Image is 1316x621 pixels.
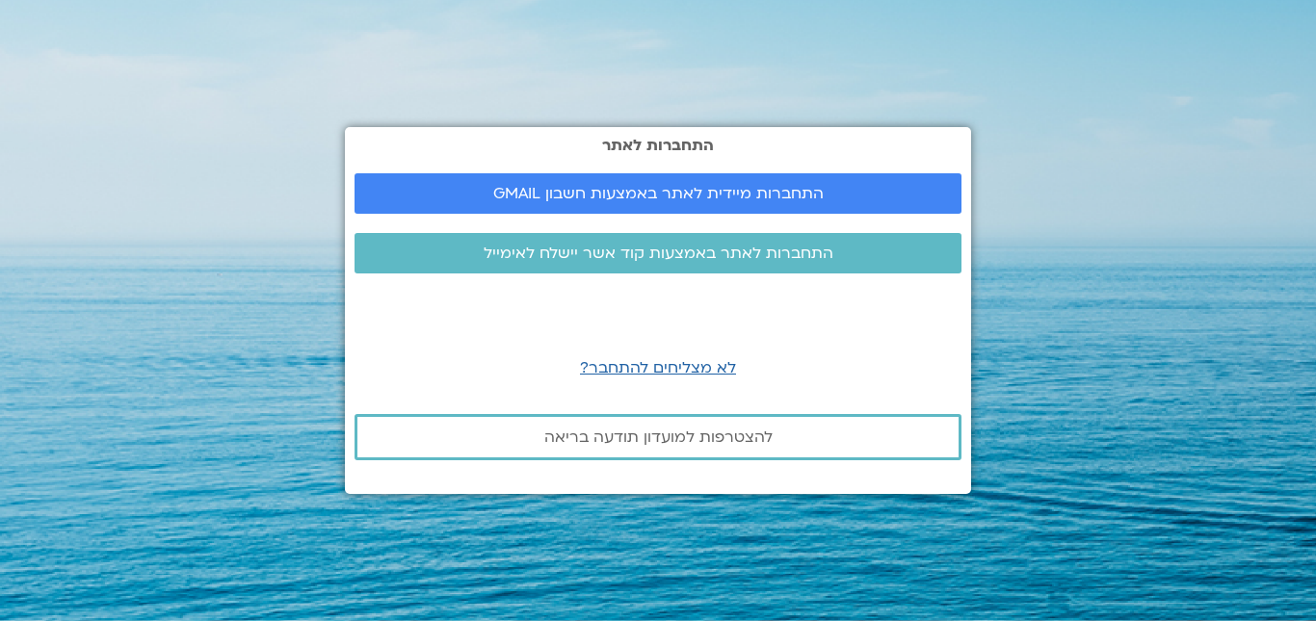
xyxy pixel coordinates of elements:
h2: התחברות לאתר [355,137,961,154]
a: לא מצליחים להתחבר? [580,357,736,378]
span: התחברות לאתר באמצעות קוד אשר יישלח לאימייל [484,245,833,262]
a: התחברות לאתר באמצעות קוד אשר יישלח לאימייל [355,233,961,273]
span: התחברות מיידית לאתר באמצעות חשבון GMAIL [493,185,824,202]
a: התחברות מיידית לאתר באמצעות חשבון GMAIL [355,173,961,214]
a: להצטרפות למועדון תודעה בריאה [355,414,961,460]
span: להצטרפות למועדון תודעה בריאה [544,428,773,446]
